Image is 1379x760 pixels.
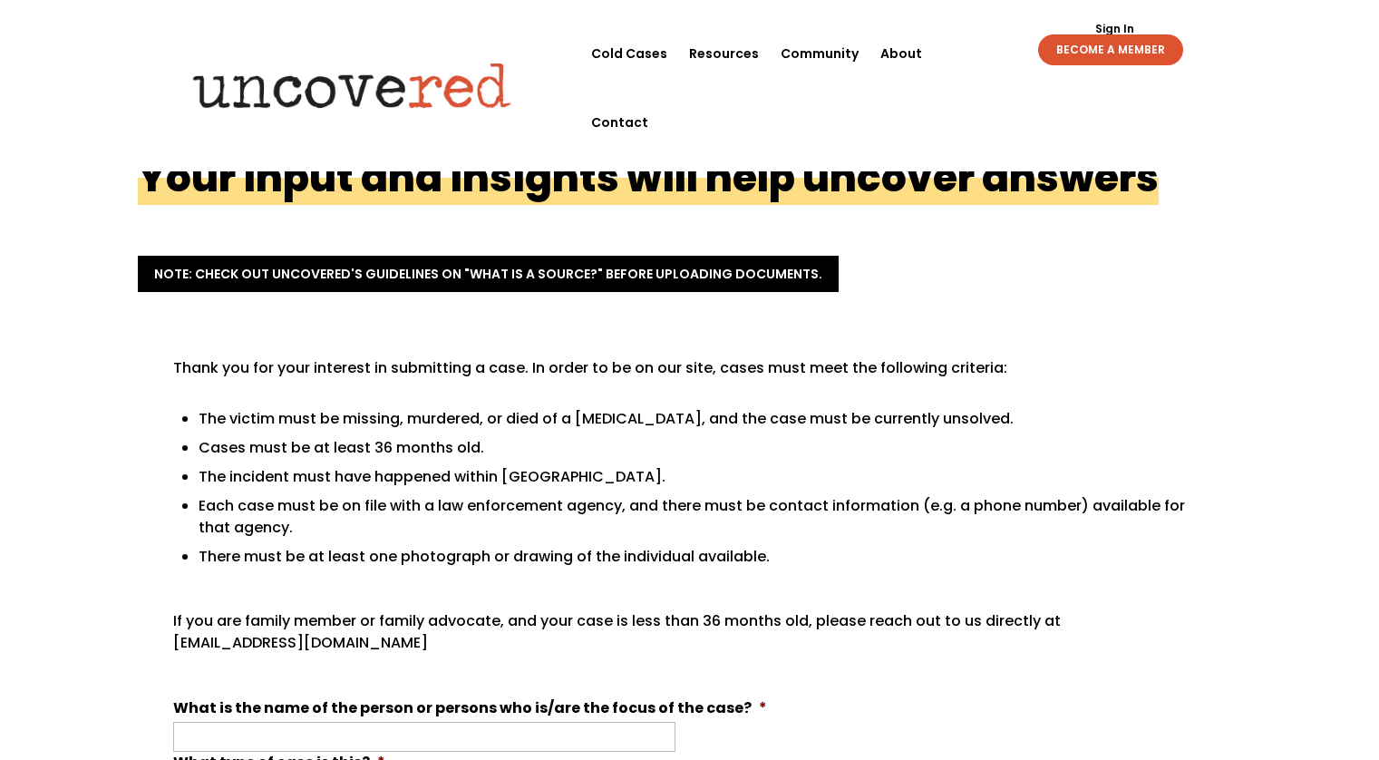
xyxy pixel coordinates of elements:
[173,357,1192,394] p: Thank you for your interest in submitting a case. In order to be on our site, cases must meet the...
[173,699,767,718] label: What is the name of the person or persons who is/are the focus of the case?
[1038,34,1183,65] a: BECOME A MEMBER
[199,466,1192,488] li: The incident must have happened within [GEOGRAPHIC_DATA].
[199,495,1192,539] li: Each case must be on file with a law enforcement agency, and there must be contact information (e...
[138,256,839,292] a: Note: Check out Uncovered's guidelines on "What is a Source?" before uploading documents.
[781,19,859,88] a: Community
[591,88,648,157] a: Contact
[880,19,922,88] a: About
[199,437,1192,459] li: Cases must be at least 36 months old.
[173,610,1192,668] p: If you are family member or family advocate, and your case is less than 36 months old, please rea...
[199,408,1192,430] li: The victim must be missing, murdered, or died of a [MEDICAL_DATA], and the case must be currently...
[199,546,1192,568] li: There must be at least one photograph or drawing of the individual available.
[138,150,1159,205] h1: Your input and insights will help uncover answers
[178,50,527,121] img: Uncovered logo
[591,19,667,88] a: Cold Cases
[689,19,759,88] a: Resources
[1085,24,1144,34] a: Sign In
